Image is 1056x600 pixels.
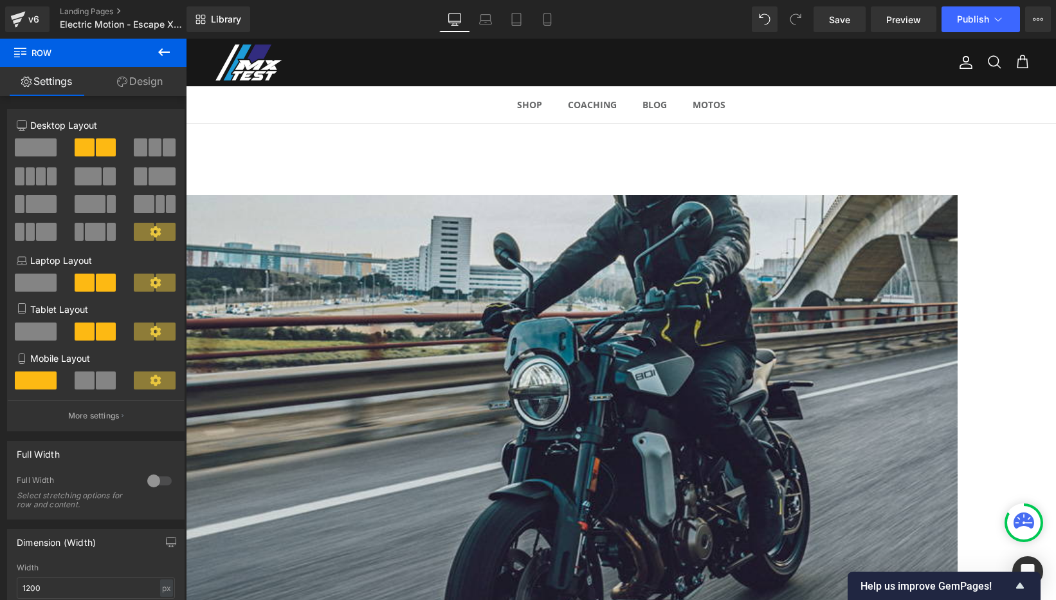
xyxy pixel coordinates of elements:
p: Mobile Layout [17,352,175,365]
span: Row [13,39,141,67]
button: Undo [752,6,778,32]
button: Redo [783,6,808,32]
div: v6 [26,11,42,28]
input: auto [17,577,175,599]
div: Width [17,563,175,572]
button: More settings [8,400,184,431]
a: Laptop [470,6,501,32]
a: BLOG [445,48,493,84]
img: Mx Test - Logo [26,5,100,42]
a: v6 [5,6,50,32]
a: Shop [320,48,368,84]
span: Electric Motion - Escape XR 2026 commander [60,19,183,30]
p: More settings [68,410,120,422]
p: Tablet Layout [17,303,175,316]
a: Mobile [532,6,563,32]
button: Publish [942,6,1020,32]
a: Compte [767,16,788,32]
a: Desktop [439,6,470,32]
div: Select stretching options for row and content. [17,491,132,509]
a: Tablet [501,6,532,32]
span: Help us improve GemPages! [860,580,1012,592]
a: MOTOS [495,48,551,84]
a: New Library [187,6,250,32]
p: Laptop Layout [17,254,175,267]
a: Preview [871,6,936,32]
button: More [1025,6,1051,32]
p: Desktop Layout [17,118,175,132]
div: Full Width [17,475,134,489]
a: MX TEST [26,5,100,42]
div: Open Intercom Messenger [1012,556,1043,587]
span: Save [829,13,850,26]
a: Design [93,67,187,96]
button: Show survey - Help us improve GemPages! [860,578,1028,594]
div: px [160,579,173,597]
div: Dimension (Width) [17,530,96,548]
span: Preview [886,13,921,26]
a: Landing Pages [60,6,208,17]
span: Publish [957,14,989,24]
a: Coaching [370,48,442,84]
span: Library [211,14,241,25]
div: Full Width [17,442,60,460]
